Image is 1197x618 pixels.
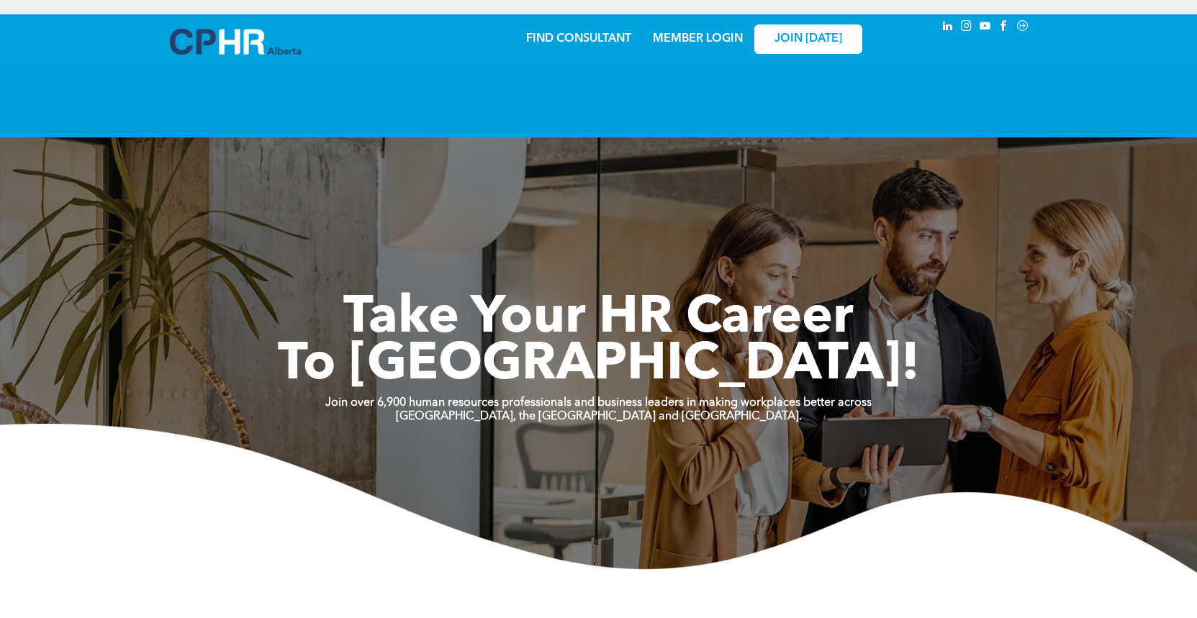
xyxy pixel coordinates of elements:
a: FIND CONSULTANT [526,33,631,45]
a: JOIN [DATE] [754,24,862,54]
span: JOIN [DATE] [774,32,842,46]
strong: Join over 6,900 human resources professionals and business leaders in making workplaces better ac... [325,397,872,409]
a: MEMBER LOGIN [653,33,743,45]
img: A blue and white logo for cp alberta [170,29,301,55]
strong: [GEOGRAPHIC_DATA], the [GEOGRAPHIC_DATA] and [GEOGRAPHIC_DATA]. [396,411,802,422]
a: facebook [996,18,1012,37]
span: Take Your HR Career [343,293,854,345]
span: To [GEOGRAPHIC_DATA]! [278,340,920,391]
a: instagram [959,18,975,37]
a: Social network [1015,18,1031,37]
a: linkedin [940,18,956,37]
a: youtube [977,18,993,37]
